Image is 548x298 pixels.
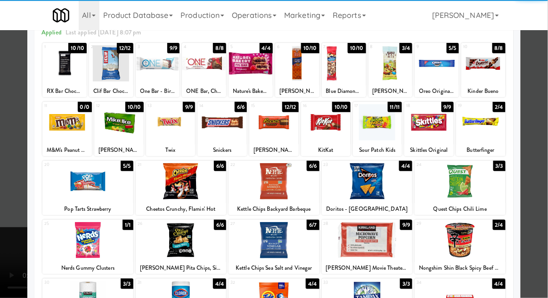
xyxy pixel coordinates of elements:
[53,7,69,24] img: Micromart
[303,144,349,156] div: KitKat
[322,262,413,274] div: [PERSON_NAME] Movie Theater Butter Popcorn
[96,102,119,110] div: 12
[249,144,299,156] div: [PERSON_NAME] Milk Chocolate Peanut Butter
[370,43,391,51] div: 8
[415,161,506,215] div: 243/3Quest Chips Chili Lime
[353,144,402,156] div: Sour Patch Kids
[324,161,367,169] div: 23
[415,43,459,97] div: 95/5Oreo Original Cookie
[447,43,459,53] div: 5/5
[282,102,299,112] div: 12/12
[249,102,299,156] div: 1512/12[PERSON_NAME] Milk Chocolate Peanut Butter
[324,43,344,51] div: 7
[400,43,412,53] div: 3/4
[42,144,92,156] div: M&M's Peanut Chocolate
[182,85,226,97] div: ONE Bar, Chocolate Peanut Butter Cup
[492,279,506,289] div: 4/4
[229,220,319,274] div: 276/7Kettle Chips Sea Salt and Vinegar
[301,144,351,156] div: KitKat
[65,28,141,37] span: Last applied [DATE] 8:07 pm
[137,85,179,97] div: One Bar - Birthday Cake
[322,203,413,215] div: Doritos - [GEOGRAPHIC_DATA]
[406,144,452,156] div: Skittles Original
[146,102,196,156] div: 139/9Twix
[456,144,506,156] div: Butterfinger
[138,161,181,169] div: 21
[42,220,133,274] div: 251/1Nerds Gummy Clusters
[42,203,133,215] div: Pop Tarts Strawberry
[348,43,366,53] div: 10/10
[147,144,194,156] div: Twix
[417,220,460,228] div: 29
[323,85,365,97] div: Blue Diamond Almonds Smokehouse
[332,102,351,112] div: 10/10
[42,161,133,215] div: 205/5Pop Tarts Strawberry
[458,102,481,110] div: 19
[146,144,196,156] div: Twix
[137,203,225,215] div: Cheetos Crunchy, Flamin' Hot
[415,220,506,274] div: 292/4Nongshim Shin Black Spicy Beef & Bone Broth
[199,144,245,156] div: Snickers
[44,43,65,51] div: 1
[306,279,319,289] div: 4/4
[121,279,133,289] div: 3/3
[416,85,458,97] div: Oreo Original Cookie
[94,102,144,156] div: 1210/10[PERSON_NAME] and [PERSON_NAME] Original
[44,262,132,274] div: Nerds Gummy Clusters
[229,161,319,215] div: 226/6Kettle Chips Backyard Barbeque
[388,102,402,112] div: 11/11
[214,220,226,230] div: 6/6
[42,43,87,97] div: 110/10RX Bar Chocolate Sea Salt
[324,220,367,228] div: 28
[415,262,506,274] div: Nongshim Shin Black Spicy Beef & Bone Broth
[136,262,227,274] div: [PERSON_NAME] Pita Chips, Simply Naked
[416,203,504,215] div: Quest Chips Chili Lime
[183,85,225,97] div: ONE Bar, Chocolate Peanut Butter Cup
[44,144,90,156] div: M&M's Peanut Chocolate
[136,161,227,215] div: 216/6Cheetos Crunchy, Flamin' Hot
[463,85,504,97] div: Kinder Bueno
[94,144,144,156] div: [PERSON_NAME] and [PERSON_NAME] Original
[323,203,411,215] div: Doritos - [GEOGRAPHIC_DATA]
[136,220,227,274] div: 266/6[PERSON_NAME] Pita Chips, Simply Naked
[301,43,319,53] div: 10/10
[42,102,92,156] div: 110/0M&M's Peanut Chocolate
[322,161,413,215] div: 234/4Doritos - [GEOGRAPHIC_DATA]
[136,203,227,215] div: Cheetos Crunchy, Flamin' Hot
[368,85,413,97] div: [PERSON_NAME] Trail Mix
[303,102,326,110] div: 16
[493,102,506,112] div: 2/4
[184,43,204,51] div: 4
[275,85,319,97] div: [PERSON_NAME] Toast Chee Peanut Butter
[368,43,413,97] div: 83/4[PERSON_NAME] Trail Mix
[197,144,247,156] div: Snickers
[167,43,180,53] div: 9/9
[91,43,111,51] div: 2
[442,102,454,112] div: 9/9
[417,279,460,287] div: 34
[322,85,366,97] div: Blue Diamond Almonds Smokehouse
[123,220,133,230] div: 1/1
[404,144,454,156] div: Skittles Original
[399,161,412,171] div: 4/4
[461,43,506,97] div: 108/8Kinder Bueno
[400,279,412,289] div: 3/3
[138,279,181,287] div: 31
[307,220,319,230] div: 6/7
[199,102,222,110] div: 14
[251,102,274,110] div: 15
[182,43,226,97] div: 48/8ONE Bar, Chocolate Peanut Butter Cup
[493,161,506,171] div: 3/3
[230,262,318,274] div: Kettle Chips Sea Salt and Vinegar
[148,102,171,110] div: 13
[138,43,158,51] div: 3
[354,144,401,156] div: Sour Patch Kids
[136,85,180,97] div: One Bar - Birthday Cake
[230,279,274,287] div: 32
[213,43,226,53] div: 8/8
[230,43,251,51] div: 5
[324,279,367,287] div: 33
[44,161,88,169] div: 20
[322,220,413,274] div: 289/9[PERSON_NAME] Movie Theater Butter Popcorn
[90,85,132,97] div: Clif Bar Chocolate Chip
